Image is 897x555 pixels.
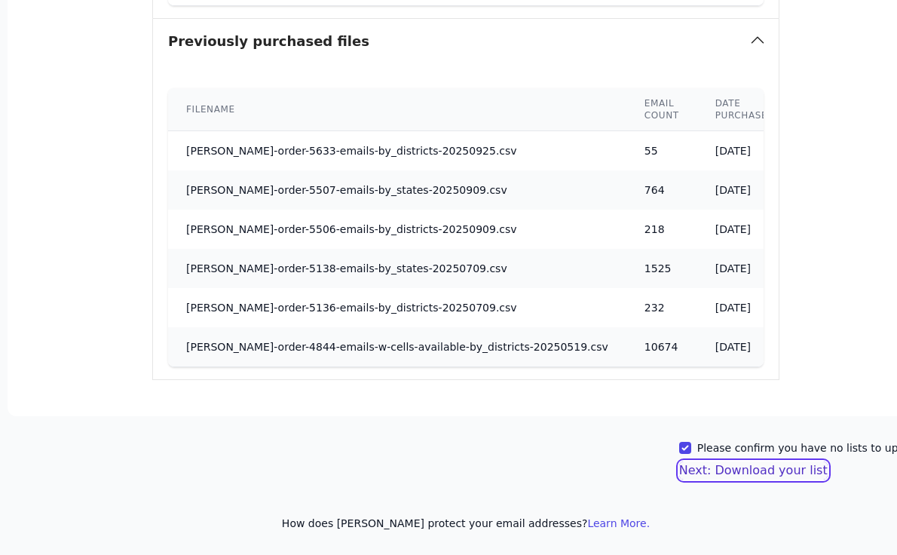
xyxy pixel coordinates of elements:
h3: Previously purchased files [168,31,369,52]
td: [DATE] [697,288,793,327]
td: [PERSON_NAME]-order-4844-emails-w-cells-available-by_districts-20250519.csv [168,327,626,366]
td: [DATE] [697,249,793,288]
td: [DATE] [697,170,793,210]
td: [DATE] [697,131,793,171]
th: Date purchased [697,88,793,131]
td: [PERSON_NAME]-order-5136-emails-by_districts-20250709.csv [168,288,626,327]
td: 218 [626,210,697,249]
td: 232 [626,288,697,327]
td: 1525 [626,249,697,288]
td: 10674 [626,327,697,366]
td: [PERSON_NAME]-order-5506-emails-by_districts-20250909.csv [168,210,626,249]
td: [PERSON_NAME]-order-5138-emails-by_states-20250709.csv [168,249,626,288]
td: [DATE] [697,327,793,366]
td: 55 [626,131,697,171]
button: Previously purchased files [153,19,779,64]
button: Next: Download your list [679,461,828,480]
td: [DATE] [697,210,793,249]
th: Email count [626,88,697,131]
button: Learn More. [587,516,650,531]
td: [PERSON_NAME]-order-5633-emails-by_districts-20250925.csv [168,131,626,171]
td: 764 [626,170,697,210]
th: Filename [168,88,626,131]
td: [PERSON_NAME]-order-5507-emails-by_states-20250909.csv [168,170,626,210]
